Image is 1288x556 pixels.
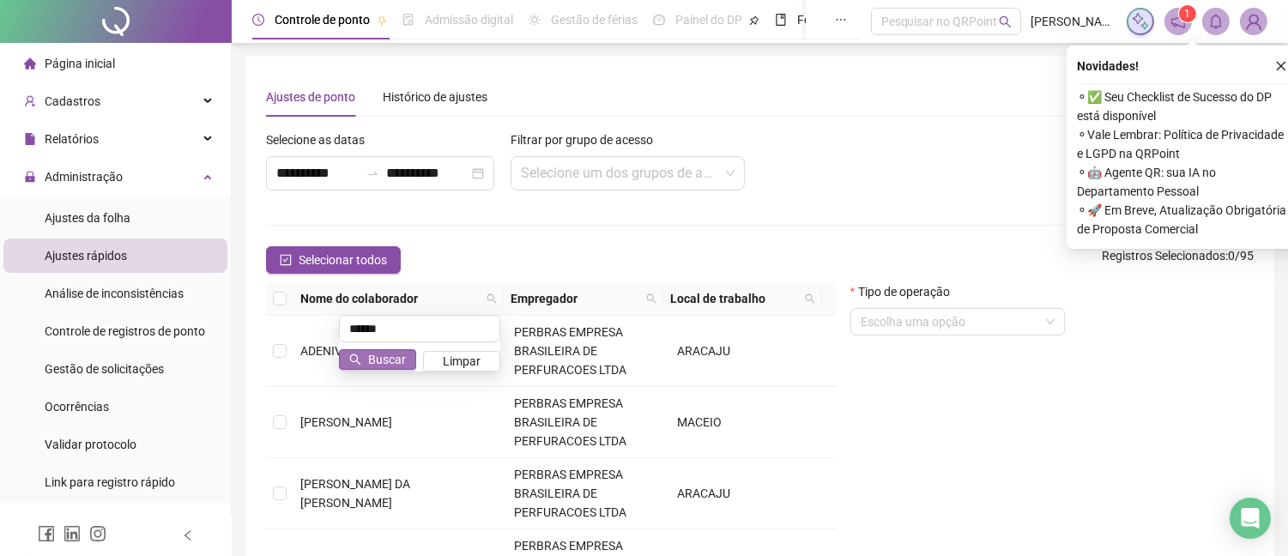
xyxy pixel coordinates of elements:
span: search [805,293,815,304]
span: Link para registro rápido [45,475,175,489]
span: search [487,293,497,304]
span: Registros Selecionados [1102,249,1225,263]
span: Página inicial [45,57,115,70]
span: Gestão de férias [551,13,638,27]
span: Selecionar todos [299,251,387,269]
span: linkedin [63,525,81,542]
span: lock [24,171,36,183]
label: Selecione as datas [266,130,376,149]
span: MACEIO [677,415,722,429]
span: search [801,286,819,311]
span: Buscar [368,350,406,369]
span: Nome do colaborador [300,289,480,308]
span: PERBRAS EMPRESA BRASILEIRA DE PERFURACOES LTDA [515,468,627,519]
button: Buscar [339,349,416,370]
span: search [999,15,1012,28]
img: sparkle-icon.fc2bf0ac1784a2077858766a79e2daf3.svg [1131,12,1150,31]
span: Painel do DP [675,13,742,27]
span: [PERSON_NAME] - Perbras [1031,12,1116,31]
span: Novidades ! [1077,57,1139,76]
span: Validar protocolo [45,438,136,451]
span: facebook [38,525,55,542]
div: Open Intercom Messenger [1230,498,1271,539]
span: search [349,354,361,366]
span: left [182,529,194,541]
button: Selecionar todos [266,246,401,274]
span: ARACAJU [677,486,730,500]
span: Controle de ponto [275,13,370,27]
span: sun [529,14,541,26]
span: notification [1170,14,1186,29]
span: Relatórios [45,132,99,146]
span: 1 [1185,8,1191,20]
div: Histórico de ajustes [383,88,487,106]
span: search [646,293,656,304]
span: pushpin [749,15,759,26]
span: file [24,133,36,145]
span: Ajustes rápidos [45,249,127,263]
span: Administração [45,170,123,184]
span: swap-right [366,166,379,180]
span: ADENIVALDO AVELINO DO AMOR [300,344,480,358]
span: Ocorrências [45,400,109,414]
span: Cadastros [45,94,100,108]
span: Empregador [511,289,639,308]
span: Limpar [443,352,481,371]
label: Tipo de operação [850,282,961,301]
div: Ajustes de ponto [266,88,355,106]
span: [PERSON_NAME] [300,415,392,429]
sup: 1 [1179,5,1196,22]
span: Controle de registros de ponto [45,324,205,338]
span: home [24,57,36,69]
span: search [643,286,660,311]
span: search [483,286,500,311]
span: close [1275,60,1287,72]
span: instagram [89,525,106,542]
span: : 0 / 95 [1102,246,1254,274]
span: Análise de inconsistências [45,287,184,300]
span: ellipsis [835,14,847,26]
span: PERBRAS EMPRESA BRASILEIRA DE PERFURACOES LTDA [515,325,627,377]
img: 85049 [1241,9,1267,34]
span: Folha de pagamento [797,13,907,27]
span: PERBRAS EMPRESA BRASILEIRA DE PERFURACOES LTDA [515,396,627,448]
span: to [366,166,379,180]
span: dashboard [653,14,665,26]
span: pushpin [377,15,387,26]
span: ARACAJU [677,344,730,358]
span: Admissão digital [425,13,513,27]
span: Gestão de solicitações [45,362,164,376]
span: Ajustes da folha [45,211,130,225]
span: check-square [280,254,292,266]
span: file-done [402,14,414,26]
label: Filtrar por grupo de acesso [511,130,664,149]
span: user-add [24,95,36,107]
span: Local de trabalho [670,289,798,308]
span: [PERSON_NAME] DA [PERSON_NAME] [300,477,410,510]
span: book [775,14,787,26]
span: clock-circle [252,14,264,26]
button: Limpar [423,351,500,372]
span: bell [1208,14,1224,29]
